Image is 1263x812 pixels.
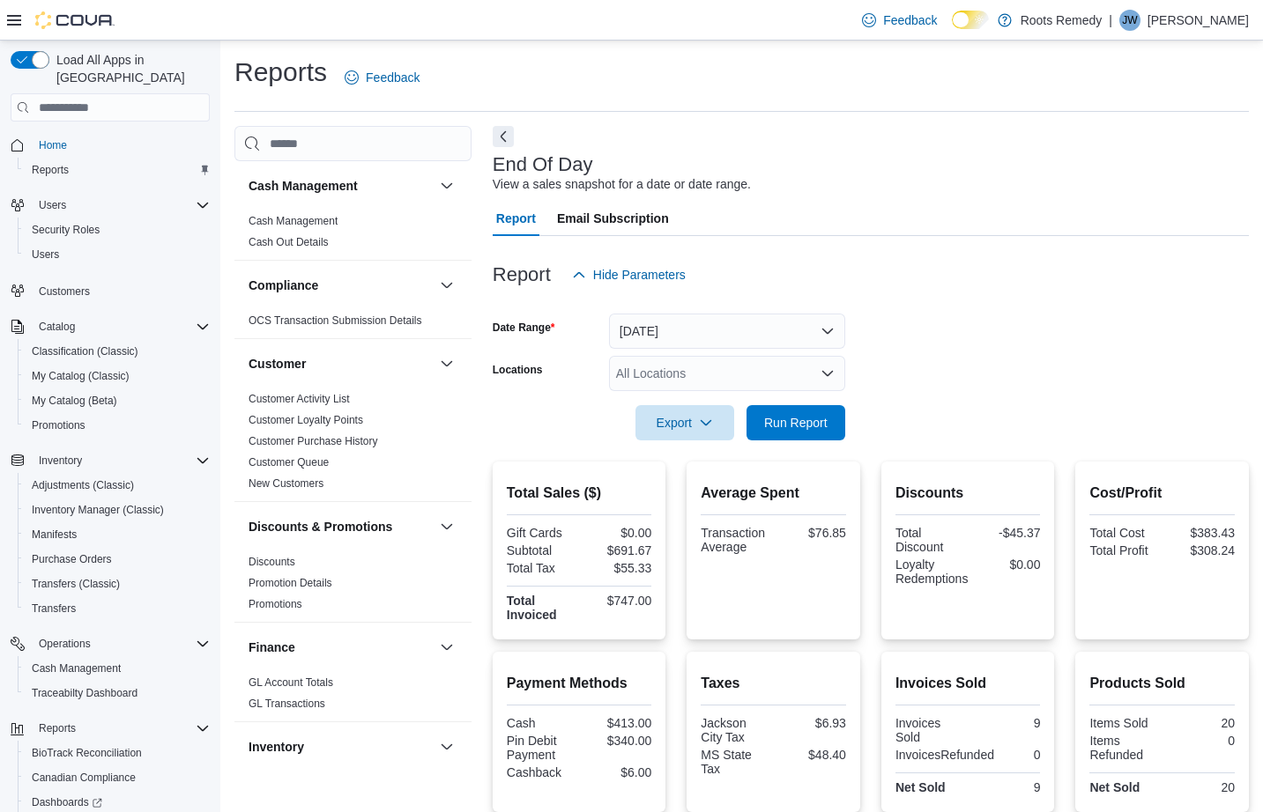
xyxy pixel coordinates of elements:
button: Transfers (Classic) [18,572,217,596]
div: Total Profit [1089,543,1158,557]
a: Cash Management [25,658,128,679]
h2: Payment Methods [507,673,652,694]
a: BioTrack Reconciliation [25,742,149,764]
button: Adjustments (Classic) [18,473,217,498]
h2: Average Spent [701,483,846,504]
span: Inventory [39,454,82,468]
div: Invoices Sold [895,716,964,744]
div: $691.67 [583,543,651,557]
span: Report [496,201,536,236]
a: Home [32,135,74,156]
div: View a sales snapshot for a date or date range. [493,175,751,194]
button: Inventory [249,738,433,756]
span: BioTrack Reconciliation [25,742,210,764]
div: $55.33 [583,561,651,575]
button: Transfers [18,596,217,621]
a: Security Roles [25,219,107,240]
button: Cash Management [18,656,217,681]
span: Reports [25,159,210,181]
div: -$45.37 [971,526,1040,540]
button: Open list of options [821,366,835,380]
span: Transfers (Classic) [25,573,210,594]
div: 0 [1166,734,1235,748]
span: Customers [39,284,90,299]
a: Adjustments (Classic) [25,475,141,496]
button: Users [4,193,217,218]
span: Customer Activity List [249,392,350,406]
div: $76.85 [777,526,846,540]
span: Customer Queue [249,455,329,469]
h2: Discounts [895,483,1041,504]
button: Finance [436,637,457,658]
div: Cash [507,716,576,730]
span: Cash Management [25,658,210,679]
a: OCS Transaction Submission Details [249,314,422,327]
span: GL Account Totals [249,675,333,690]
a: Transfers [25,598,83,619]
span: Transfers (Classic) [32,577,120,591]
a: Manifests [25,524,84,545]
h3: Compliance [249,277,318,294]
a: GL Transactions [249,698,325,710]
div: 9 [971,716,1040,730]
span: My Catalog (Classic) [32,369,130,383]
span: Promotion Details [249,576,332,590]
span: Discounts [249,555,295,569]
span: My Catalog (Classic) [25,365,210,387]
button: BioTrack Reconciliation [18,741,217,765]
span: Home [32,134,210,156]
h3: Customer [249,355,306,373]
h3: Discounts & Promotions [249,518,392,535]
span: Cash Management [32,661,121,675]
button: Finance [249,639,433,656]
div: 0 [1001,748,1040,762]
button: Customer [249,355,433,373]
button: [DATE] [609,314,845,349]
span: Feedback [883,11,937,29]
h3: Report [493,264,551,285]
span: Manifests [32,528,77,542]
button: Catalog [4,314,217,339]
div: Items Refunded [1089,734,1158,762]
div: Cash Management [234,210,472,260]
div: Compliance [234,310,472,338]
div: $308.24 [1166,543,1235,557]
a: Transfers (Classic) [25,573,127,594]
button: Inventory [436,736,457,757]
p: [PERSON_NAME] [1148,10,1249,31]
a: Feedback [855,3,944,38]
a: Customer Purchase History [249,435,378,447]
span: BioTrack Reconciliation [32,746,142,760]
span: Transfers [25,598,210,619]
button: Export [635,405,734,440]
button: Compliance [249,277,433,294]
span: Promotions [32,418,85,432]
div: Loyalty Redemptions [895,557,969,586]
span: Users [32,247,59,262]
div: Jackson City Tax [701,716,769,744]
div: Transaction Average [701,526,769,554]
div: $747.00 [583,594,651,608]
div: Pin Debit Payment [507,734,576,762]
button: Discounts & Promotions [436,516,457,537]
a: Classification (Classic) [25,341,145,362]
button: Reports [32,718,83,739]
div: Gift Cards [507,526,576,540]
button: Cash Management [249,177,433,195]
a: Reports [25,159,76,181]
a: Promotions [25,415,93,436]
h3: End Of Day [493,154,593,175]
span: Hide Parameters [593,266,686,284]
strong: Total Invoiced [507,594,557,622]
span: Purchase Orders [25,549,210,570]
div: Discounts & Promotions [234,551,472,622]
span: Users [32,195,210,216]
span: Feedback [366,69,420,86]
input: Dark Mode [952,11,989,29]
strong: Net Sold [895,780,946,794]
button: My Catalog (Beta) [18,388,217,413]
div: Total Discount [895,526,964,554]
div: John Walker [1119,10,1140,31]
span: My Catalog (Beta) [25,390,210,411]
